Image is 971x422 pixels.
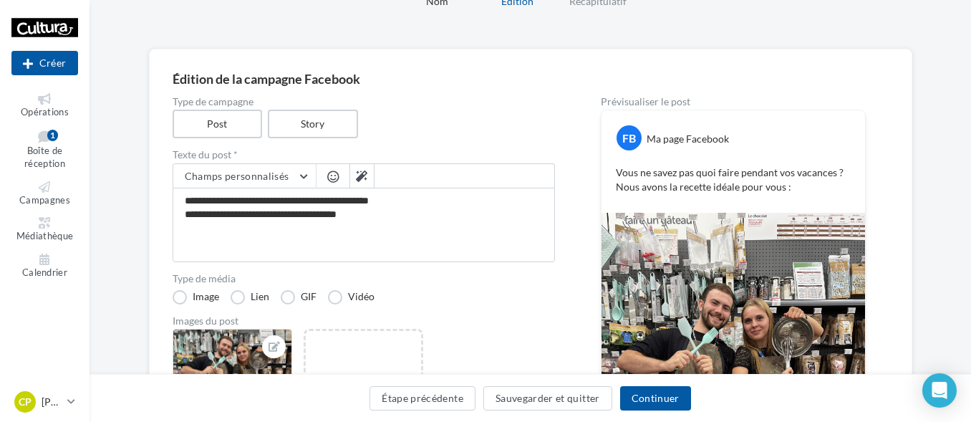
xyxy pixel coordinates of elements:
[47,130,58,141] div: 1
[173,110,263,138] label: Post
[42,395,62,409] p: [PERSON_NAME]
[19,395,32,409] span: CP
[11,178,78,209] a: Campagnes
[11,90,78,121] a: Opérations
[647,132,729,146] div: Ma page Facebook
[11,51,78,75] button: Créer
[173,97,555,107] label: Type de campagne
[21,106,69,118] span: Opérations
[11,127,78,173] a: Boîte de réception1
[483,386,612,411] button: Sauvegarder et quitter
[11,388,78,416] a: CP [PERSON_NAME]
[11,51,78,75] div: Nouvelle campagne
[173,290,219,304] label: Image
[19,194,70,206] span: Campagnes
[22,267,67,278] span: Calendrier
[268,110,358,138] label: Story
[601,97,866,107] div: Prévisualiser le post
[11,251,78,282] a: Calendrier
[616,166,851,194] p: Vous ne savez pas quoi faire pendant vos vacances ? Nous avons la recette idéale pour vous :
[24,145,65,170] span: Boîte de réception
[328,290,375,304] label: Vidéo
[173,72,889,85] div: Édition de la campagne Facebook
[231,290,269,304] label: Lien
[173,164,316,188] button: Champs personnalisés
[617,125,642,150] div: FB
[620,386,691,411] button: Continuer
[369,386,475,411] button: Étape précédente
[281,290,317,304] label: GIF
[173,274,555,284] label: Type de média
[11,214,78,245] a: Médiathèque
[173,150,555,160] label: Texte du post *
[185,170,289,182] span: Champs personnalisés
[16,231,74,242] span: Médiathèque
[922,373,957,408] div: Open Intercom Messenger
[173,316,555,326] div: Images du post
